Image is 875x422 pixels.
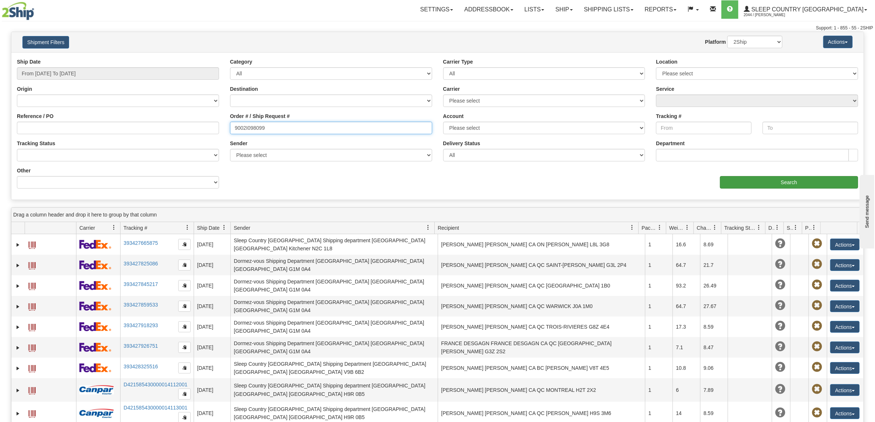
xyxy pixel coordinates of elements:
label: Carrier Type [443,58,473,65]
a: Expand [14,365,22,372]
button: Shipment Filters [22,36,69,49]
td: 9.06 [700,358,728,378]
td: [DATE] [194,316,230,337]
div: Send message [6,6,68,12]
img: 14 - Canpar [79,409,114,418]
td: 64.7 [673,255,700,275]
a: Expand [14,387,22,394]
a: Pickup Status filter column settings [808,221,820,234]
a: Recipient filter column settings [626,221,638,234]
span: Tracking # [123,224,147,232]
a: Delivery Status filter column settings [771,221,783,234]
a: Sender filter column settings [422,221,434,234]
td: 1 [645,378,673,402]
a: Charge filter column settings [709,221,721,234]
span: Unknown [775,239,785,249]
span: Sleep Country [GEOGRAPHIC_DATA] [750,6,864,12]
td: 7.1 [673,337,700,358]
a: Expand [14,323,22,331]
td: Sleep Country [GEOGRAPHIC_DATA] Shipping department [GEOGRAPHIC_DATA] [GEOGRAPHIC_DATA] [GEOGRAPH... [230,378,438,402]
div: grid grouping header [11,208,864,222]
label: Carrier [443,85,460,93]
a: Packages filter column settings [653,221,666,234]
td: 21.7 [700,255,728,275]
a: Expand [14,410,22,417]
td: [PERSON_NAME] [PERSON_NAME] CA BC [PERSON_NAME] V8T 4E5 [438,358,645,378]
td: [PERSON_NAME] [PERSON_NAME] CA QC MONTREAL H2T 2X2 [438,378,645,402]
td: 16.6 [673,234,700,255]
a: Ship [550,0,578,19]
span: Shipment Issues [787,224,793,232]
span: Tracking Status [724,224,756,232]
img: 2 - FedEx Express® [79,363,111,372]
a: Label [28,279,36,291]
label: Other [17,167,31,174]
span: Recipient [438,224,459,232]
img: 14 - Canpar [79,385,114,394]
input: Search [720,176,858,189]
td: 1 [645,337,673,358]
label: Sender [230,140,247,147]
td: Dormez-vous Shipping Department [GEOGRAPHIC_DATA] [GEOGRAPHIC_DATA] [GEOGRAPHIC_DATA] G1M 0A4 [230,316,438,337]
img: 2 - FedEx Express® [79,281,111,290]
span: Pickup Not Assigned [812,259,822,269]
a: Label [28,321,36,332]
a: 393427825086 [123,261,158,267]
a: Label [28,300,36,312]
a: Tracking Status filter column settings [753,221,765,234]
td: 1 [645,296,673,316]
td: FRANCE DESGAGN FRANCE DESGAGN CA QC [GEOGRAPHIC_DATA][PERSON_NAME] G3Z 2S2 [438,337,645,358]
a: Expand [14,241,22,248]
td: 7.89 [700,378,728,402]
td: [PERSON_NAME] [PERSON_NAME] CA ON [PERSON_NAME] L8L 3G8 [438,234,645,255]
span: Unknown [775,280,785,290]
td: [PERSON_NAME] [PERSON_NAME] CA QC TROIS-RIVIERES G8Z 4E4 [438,316,645,337]
label: Delivery Status [443,140,480,147]
span: Pickup Not Assigned [812,321,822,331]
span: Unknown [775,341,785,352]
a: Carrier filter column settings [108,221,120,234]
a: Label [28,238,36,250]
a: 393427665875 [123,240,158,246]
span: Pickup Not Assigned [812,300,822,311]
a: Sleep Country [GEOGRAPHIC_DATA] 2044 / [PERSON_NAME] [738,0,873,19]
td: 8.69 [700,234,728,255]
span: Unknown [775,300,785,311]
button: Actions [830,259,860,271]
td: 27.67 [700,296,728,316]
img: logo2044.jpg [2,2,34,20]
td: [DATE] [194,275,230,296]
span: Pickup Not Assigned [812,280,822,290]
a: 393428325516 [123,364,158,369]
a: Tracking # filter column settings [181,221,194,234]
label: Location [656,58,677,65]
button: Actions [830,407,860,419]
td: 93.2 [673,275,700,296]
label: Tracking # [656,112,681,120]
span: Pickup Not Assigned [812,384,822,394]
span: 2044 / [PERSON_NAME] [744,11,799,19]
a: Lists [519,0,550,19]
a: Expand [14,282,22,290]
td: 1 [645,316,673,337]
a: Label [28,362,36,373]
label: Destination [230,85,258,93]
td: Sleep Country [GEOGRAPHIC_DATA] Shipping Department [GEOGRAPHIC_DATA] [GEOGRAPHIC_DATA] [GEOGRAPH... [230,358,438,378]
a: Expand [14,303,22,310]
td: 6 [673,378,700,402]
label: Department [656,140,685,147]
td: [DATE] [194,358,230,378]
label: Origin [17,85,32,93]
td: 8.59 [700,316,728,337]
button: Actions [830,280,860,292]
td: 64.7 [673,296,700,316]
td: Dormez-vous Shipping Department [GEOGRAPHIC_DATA] [GEOGRAPHIC_DATA] [GEOGRAPHIC_DATA] G1M 0A4 [230,337,438,358]
td: [DATE] [194,234,230,255]
a: Shipment Issues filter column settings [789,221,802,234]
span: Ship Date [197,224,219,232]
img: 2 - FedEx Express® [79,240,111,249]
label: Account [443,112,464,120]
img: 2 - FedEx Express® [79,343,111,352]
button: Actions [830,341,860,353]
td: [DATE] [194,255,230,275]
